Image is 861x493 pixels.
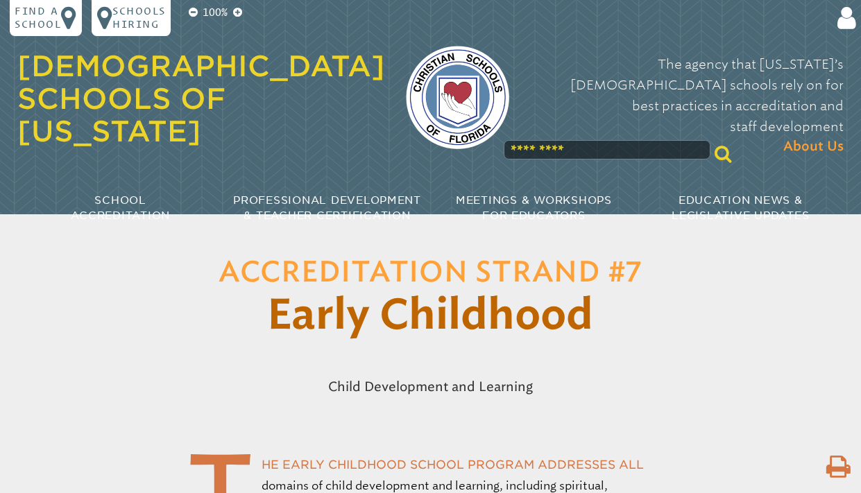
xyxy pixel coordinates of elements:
[219,259,642,287] span: Accreditation Strand #7
[200,5,230,20] p: 100%
[672,194,809,222] span: Education News & Legislative Updates
[456,194,612,222] span: Meetings & Workshops for Educators
[267,295,593,337] span: Early Childhood
[160,371,702,402] p: Child Development and Learning
[71,194,170,222] span: School Accreditation
[529,54,844,157] p: The agency that [US_STATE]’s [DEMOGRAPHIC_DATA] schools rely on for best practices in accreditati...
[406,46,509,149] img: csf-logo-web-colors.png
[233,194,421,222] span: Professional Development & Teacher Certification
[17,49,385,148] a: [DEMOGRAPHIC_DATA] Schools of [US_STATE]
[112,5,165,31] p: Schools Hiring
[15,5,61,31] p: Find a school
[783,137,844,157] span: About Us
